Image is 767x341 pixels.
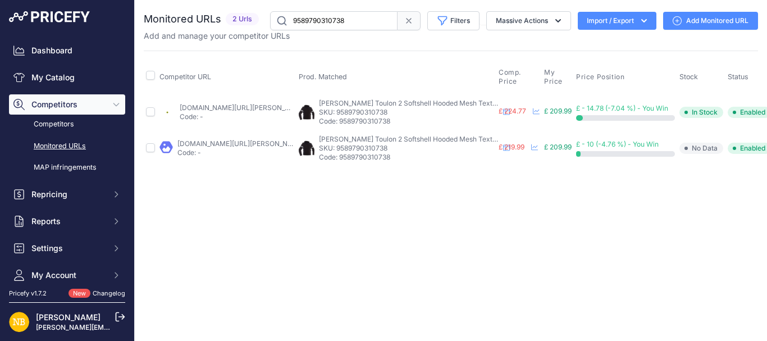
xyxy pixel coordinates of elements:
[9,115,125,134] a: Competitors
[728,72,748,81] span: Status
[544,68,569,86] span: My Price
[69,289,90,298] span: New
[177,139,304,148] a: [DOMAIN_NAME][URL][PERSON_NAME]
[9,67,125,88] a: My Catalog
[9,11,90,22] img: Pricefy Logo
[226,13,259,26] span: 2 Urls
[578,12,656,30] button: Import / Export
[679,143,723,154] span: No Data
[319,153,499,162] p: Code: 9589790310738
[9,238,125,258] button: Settings
[319,117,499,126] p: Code: 9589790310738
[9,289,47,298] div: Pricefy v1.7.2
[36,312,101,322] a: [PERSON_NAME]
[679,72,698,81] span: Stock
[9,265,125,285] button: My Account
[177,148,294,157] p: Code: -
[9,40,125,61] a: Dashboard
[270,11,398,30] input: Search
[144,30,290,42] p: Add and manage your competitor URLs
[31,270,105,281] span: My Account
[576,72,627,81] button: Price Position
[31,189,105,200] span: Repricing
[159,72,211,81] span: Competitor URL
[544,143,572,151] span: £ 209.99
[319,108,499,117] p: SKU: 9589790310738
[319,144,499,153] p: SKU: 9589790310738
[486,11,571,30] button: Massive Actions
[576,104,668,112] span: £ - 14.78 (-7.04 %) - You Win
[544,107,572,115] span: £ 209.99
[36,323,209,331] a: [PERSON_NAME][EMAIL_ADDRESS][DOMAIN_NAME]
[93,289,125,297] a: Changelog
[576,140,659,148] span: £ - 10 (-4.76 %) - You Win
[9,184,125,204] button: Repricing
[576,72,624,81] span: Price Position
[499,68,540,86] button: Comp. Price
[663,12,758,30] a: Add Monitored URL
[9,211,125,231] button: Reports
[499,143,524,151] span: £ 219.99
[144,11,221,27] h2: Monitored URLs
[31,243,105,254] span: Settings
[427,11,480,30] button: Filters
[319,135,543,143] span: [PERSON_NAME] Toulon 2 Softshell Hooded Mesh Textile Jacket Black
[31,99,105,110] span: Competitors
[9,158,125,178] a: MAP infringements
[180,103,307,112] a: [DOMAIN_NAME][URL][PERSON_NAME]
[319,99,543,107] span: [PERSON_NAME] Toulon 2 Softshell Hooded Mesh Textile Jacket Black
[31,216,105,227] span: Reports
[544,68,572,86] button: My Price
[180,112,294,121] p: Code: -
[499,107,526,115] span: £ 224.77
[679,107,723,118] span: In Stock
[299,72,347,81] span: Prod. Matched
[499,68,537,86] span: Comp. Price
[9,137,125,156] a: Monitored URLs
[9,94,125,115] button: Competitors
